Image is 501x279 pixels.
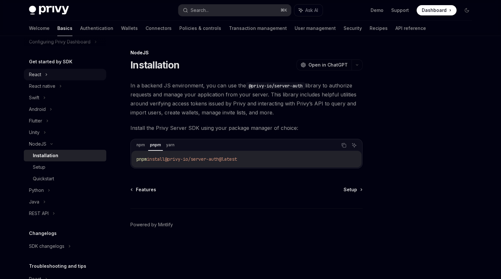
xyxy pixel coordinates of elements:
[191,6,209,14] div: Search...
[344,186,357,193] span: Setup
[422,7,447,14] span: Dashboard
[29,186,44,194] div: Python
[33,163,45,171] div: Setup
[391,7,409,14] a: Support
[29,198,39,206] div: Java
[29,71,41,78] div: React
[462,5,472,15] button: Toggle dark mode
[147,156,165,162] span: install
[370,21,388,36] a: Recipes
[29,6,69,15] img: dark logo
[179,21,221,36] a: Policies & controls
[29,82,55,90] div: React native
[148,141,163,149] div: pnpm
[295,21,336,36] a: User management
[121,21,138,36] a: Wallets
[24,173,106,184] a: Quickstart
[417,5,457,15] a: Dashboard
[130,221,173,228] a: Powered by Mintlify
[371,7,383,14] a: Demo
[29,58,72,66] h5: Get started by SDK
[395,21,426,36] a: API reference
[130,59,179,71] h1: Installation
[165,156,237,162] span: @privy-io/server-auth@latest
[130,123,363,132] span: Install the Privy Server SDK using your package manager of choice:
[350,141,358,149] button: Ask AI
[29,210,49,217] div: REST API
[280,8,287,13] span: ⌘ K
[80,21,113,36] a: Authentication
[29,230,57,237] h5: Changelogs
[29,129,40,136] div: Unity
[136,186,156,193] span: Features
[164,141,176,149] div: yarn
[308,62,348,68] span: Open in ChatGPT
[29,94,39,102] div: Swift
[131,186,156,193] a: Features
[130,81,363,117] span: In a backend JS environment, you can use the library to authorize requests and manage your applic...
[29,105,46,113] div: Android
[305,7,318,14] span: Ask AI
[294,4,323,16] button: Ask AI
[57,21,72,36] a: Basics
[24,161,106,173] a: Setup
[344,186,362,193] a: Setup
[29,21,50,36] a: Welcome
[24,150,106,161] a: Installation
[178,4,291,16] button: Search...⌘K
[29,140,46,148] div: NodeJS
[340,141,348,149] button: Copy the contents from the code block
[33,175,54,183] div: Quickstart
[146,21,172,36] a: Connectors
[344,21,362,36] a: Security
[29,262,86,270] h5: Troubleshooting and tips
[246,82,305,89] code: @privy-io/server-auth
[135,141,147,149] div: npm
[297,59,352,70] button: Open in ChatGPT
[130,50,363,56] div: NodeJS
[137,156,147,162] span: pnpm
[229,21,287,36] a: Transaction management
[29,242,64,250] div: SDK changelogs
[33,152,58,159] div: Installation
[29,117,42,125] div: Flutter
